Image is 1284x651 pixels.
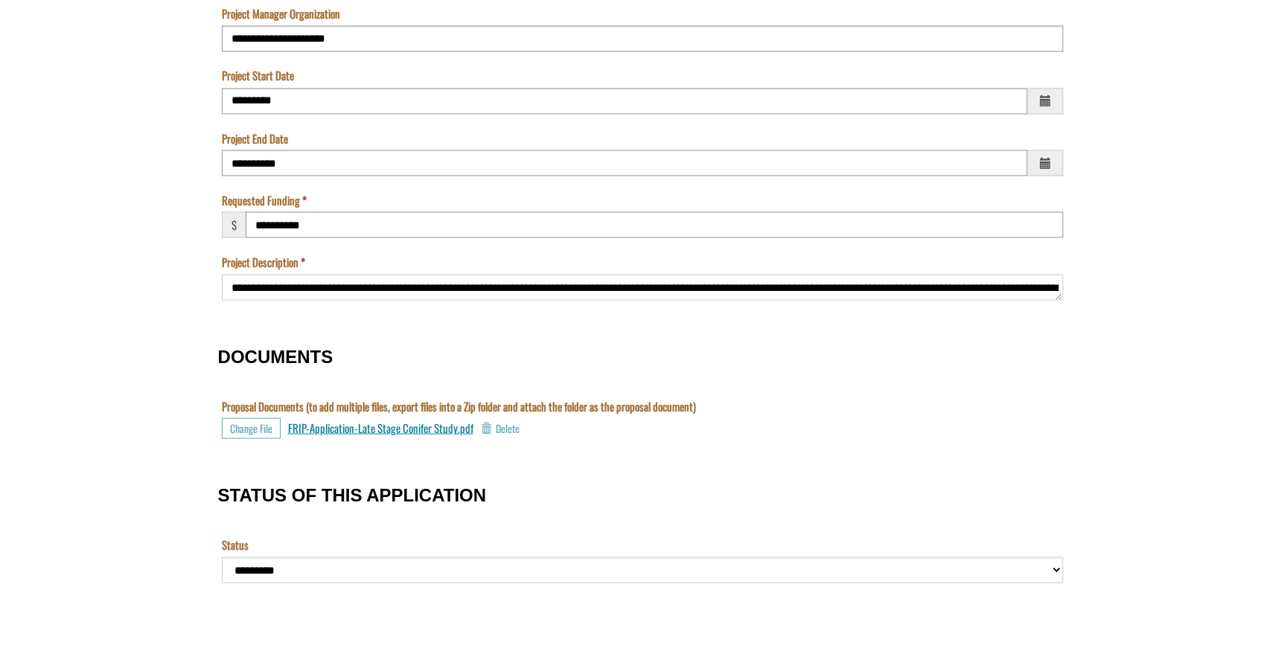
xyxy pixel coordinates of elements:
[481,417,520,438] button: Delete
[4,19,718,45] input: Program is a required field.
[222,211,246,237] span: $
[4,124,93,140] label: Submissions Due Date
[222,417,281,438] button: Choose File for Proposal Documents (to add multiple files, export files into a Zip folder and att...
[4,82,718,108] input: Name
[222,274,1063,300] textarea: Project Description
[218,614,1067,639] fieldset: Section
[288,419,473,435] a: FRIP-Application-Late Stage Conifer Study.pdf
[222,6,340,22] label: Project Manager Organization
[4,62,33,77] label: The name of the custom entity.
[218,469,1067,598] fieldset: STATUS OF THIS APPLICATION
[222,192,307,208] label: Requested Funding
[4,147,15,162] div: —
[222,254,305,269] label: Project Description
[1027,88,1063,114] span: Choose a date
[218,331,1067,455] fieldset: DOCUMENTS
[222,398,696,414] label: Proposal Documents (to add multiple files, export files into a Zip folder and attach the folder a...
[218,347,1067,366] h3: DOCUMENTS
[218,485,1067,504] h3: STATUS OF THIS APPLICATION
[222,68,294,83] label: Project Start Date
[222,130,288,146] label: Project End Date
[222,536,249,552] label: Status
[4,19,718,92] textarea: Acknowledgement
[1027,150,1063,176] span: Choose a date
